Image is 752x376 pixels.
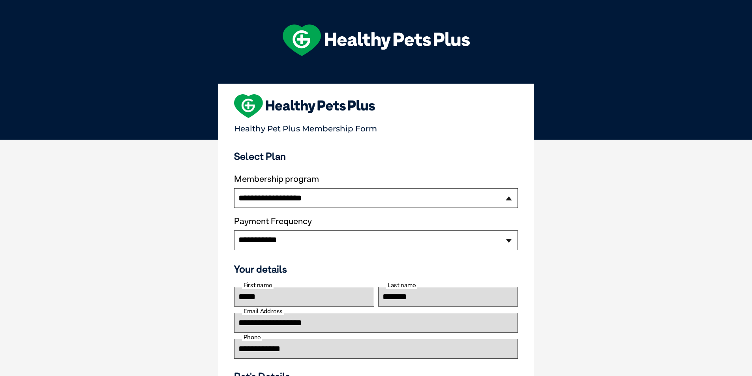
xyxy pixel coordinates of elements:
[234,150,518,162] h3: Select Plan
[242,308,284,315] label: Email Address
[242,282,274,289] label: First name
[234,94,375,118] img: heart-shape-hpp-logo-large.png
[386,282,417,289] label: Last name
[234,263,518,275] h3: Your details
[234,216,312,226] label: Payment Frequency
[283,24,470,56] img: hpp-logo-landscape-green-white.png
[234,120,518,133] p: Healthy Pet Plus Membership Form
[242,334,262,341] label: Phone
[234,174,518,184] label: Membership program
